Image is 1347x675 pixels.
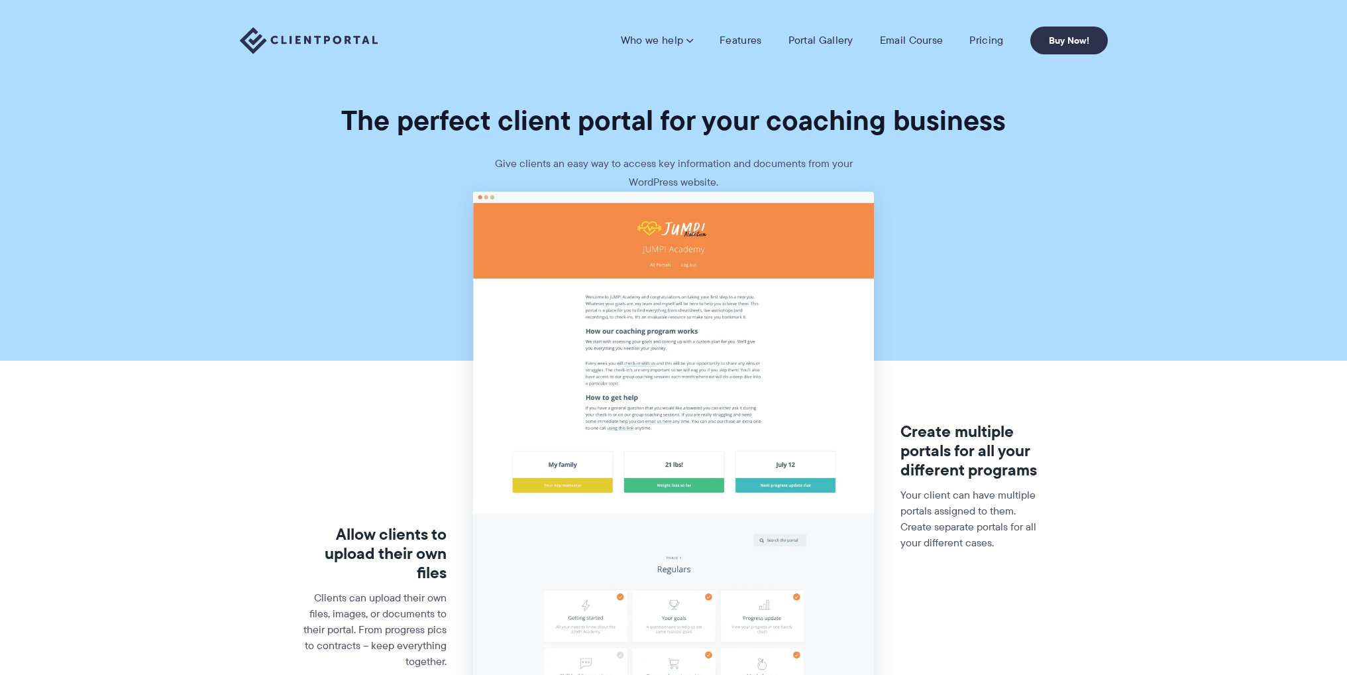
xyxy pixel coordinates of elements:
a: Who we help [621,34,693,47]
p: Clients can upload their own files, images, or documents to their portal. From progress pics to c... [301,590,447,670]
a: Pricing [969,34,1003,47]
a: Email Course [880,34,943,47]
p: Give clients an easy way to access key information and documents from your WordPress website. [475,154,873,192]
h3: Allow clients to upload their own files [301,525,447,582]
a: Buy Now! [1030,27,1108,54]
p: Your client can have multiple portals assigned to them. Create separate portals for all your diff... [900,487,1046,551]
a: Features [720,34,761,47]
a: Portal Gallery [788,34,853,47]
h3: Create multiple portals for all your different programs [900,422,1046,479]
